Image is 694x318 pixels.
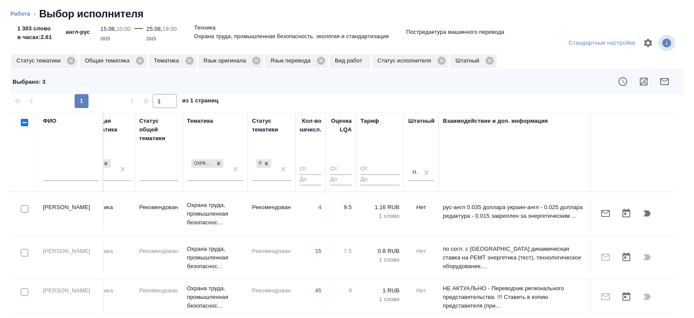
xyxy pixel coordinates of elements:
a: 45 [315,287,321,294]
td: [PERSON_NAME] [39,243,104,273]
input: От [330,164,352,175]
div: Общая тематика [92,117,131,134]
div: Нет [412,169,419,176]
div: — [134,21,143,43]
div: Статус исполнителя [372,54,448,68]
a: 4 [318,204,321,210]
a: Работа [10,10,30,17]
button: Открыть календарь загрузки [616,247,637,268]
p: Статус тематики [16,56,64,65]
td: Нет [404,199,439,229]
td: Рекомендован [135,199,183,229]
div: Рекомендован [255,158,272,169]
p: Охрана труда, промышленная безопаснос... [187,245,243,271]
p: Штатный [455,56,482,65]
td: Техника [87,243,135,273]
div: Тематика [187,117,213,125]
p: 0.8 RUB [360,247,399,256]
td: Техника [87,282,135,312]
p: 19:00 [162,26,177,32]
div: split button [566,36,638,50]
p: 25.08, [147,26,163,32]
div: Взаимодействие и доп. информация [443,117,548,125]
p: 10:00 [116,26,131,32]
td: [PERSON_NAME] [39,282,104,312]
input: До [330,174,352,185]
input: От [300,164,321,175]
div: Оценка LQA [330,117,352,134]
button: Открыть календарь загрузки [616,286,637,307]
p: рус-англ 0.035 доллара украин-англ - 0.025 доллара редактура - 0.015 закреплен за энергетическим ... [443,203,586,220]
li: ‹ [34,10,36,18]
p: 1 слово [360,256,399,264]
input: От [360,164,399,175]
div: Тематика [149,54,196,68]
div: Штатный [450,54,497,68]
input: Выбери исполнителей, чтобы отправить приглашение на работу [21,249,28,256]
button: Открыть календарь загрузки [616,203,637,224]
div: Охрана труда, промышленная безопасность, экология и стандартизация [191,159,214,168]
div: Язык оригинала [198,54,264,68]
p: Охрана труда, промышленная безопаснос... [187,201,243,227]
p: 1 303 слово [17,24,52,33]
td: [PERSON_NAME] [39,199,104,229]
div: Рекомендован [256,159,262,168]
td: Нет [404,243,439,273]
input: До [300,174,321,185]
p: Язык оригинала [203,56,249,65]
td: Рекомендован [135,243,183,273]
div: Кол-во начисл. [300,117,321,134]
p: Вид работ [335,56,365,65]
button: Показать доступность исполнителя [612,71,633,92]
p: НЕ АКТУАЛЬНО - Переводчик регионального представительства. !!! Ставить в копию представителя (при... [443,284,586,310]
div: ФИО [43,117,56,125]
p: 15.08, [100,26,116,32]
td: Рекомендован [135,282,183,312]
div: Общая тематика [80,54,147,68]
p: 1 слово [360,295,399,304]
p: Тематика [154,56,182,65]
button: Рассчитать маржинальность заказа [633,71,654,92]
div: Статус общей тематики [139,117,178,143]
div: Статус тематики [252,117,291,134]
td: Рекомендован [248,199,295,229]
div: Статус тематики [11,54,78,68]
input: До [360,174,399,185]
div: Охрана труда, промышленная безопасность, экология и стандартизация [190,158,224,169]
input: Выбери исполнителей, чтобы отправить приглашение на работу [21,288,28,296]
input: Выбери исполнителей, чтобы отправить приглашение на работу [21,205,28,213]
span: Настроить таблицу [638,33,658,53]
td: Рекомендован [248,282,295,312]
td: 9.5 [326,199,356,229]
p: 1 RUB [360,286,399,295]
div: Язык перевода [265,54,328,68]
a: 15 [315,248,321,254]
p: по согл. с [GEOGRAPHIC_DATA] динамическая ставка на РЕМТ энергетика (тест), технологическое обору... [443,245,586,271]
button: Продолжить [637,203,658,224]
span: Выбрано : 3 [13,79,46,85]
p: Общая тематика [85,56,133,65]
p: 1.16 RUB [360,203,399,212]
td: 7.5 [326,243,356,273]
button: Отправить предложение о работе [595,203,616,224]
p: Охрана труда, промышленная безопаснос... [187,284,243,310]
h2: Выбор исполнителя [39,7,144,21]
div: Тариф [360,117,379,125]
td: Нет [404,282,439,312]
span: Посмотреть информацию [658,35,677,51]
p: Постредактура машинного перевода [406,28,504,36]
td: Рекомендован [248,243,295,273]
td: Техника [87,199,135,229]
p: Техника [194,23,216,32]
div: Штатный [408,117,435,125]
nav: breadcrumb [10,7,684,21]
td: 9 [326,282,356,312]
p: 1 слово [360,212,399,220]
p: Язык перевода [270,56,314,65]
p: Статус исполнителя [377,56,434,65]
span: из 1 страниц [182,95,219,108]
